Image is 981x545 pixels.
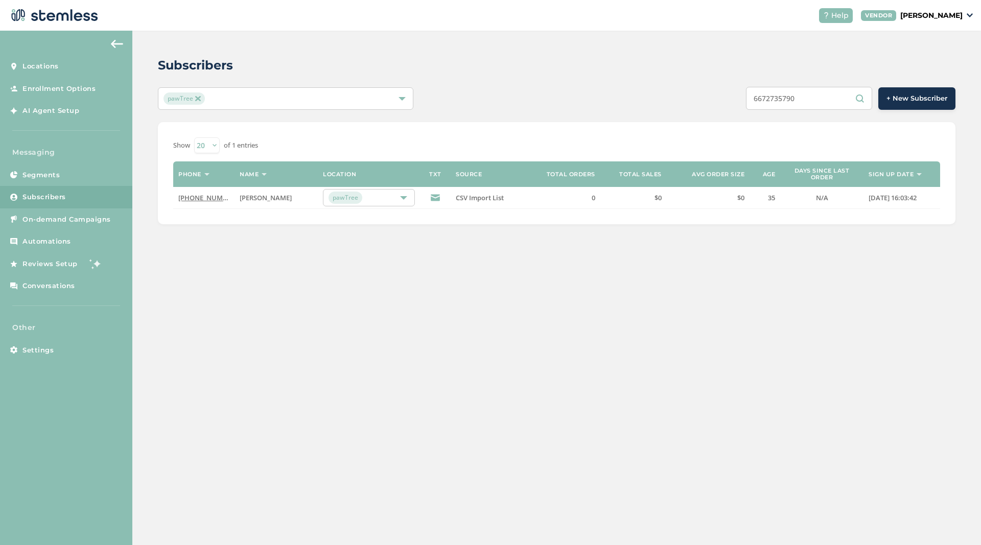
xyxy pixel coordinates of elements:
[22,259,78,269] span: Reviews Setup
[785,168,858,181] label: Days since last order
[323,171,356,178] label: Location
[22,61,59,72] span: Locations
[823,12,829,18] img: icon-help-white-03924b79.svg
[619,171,662,178] label: Total sales
[163,92,204,105] span: pawTree
[22,84,96,94] span: Enrollment Options
[22,106,79,116] span: AI Agent Setup
[861,10,896,21] div: VENDOR
[886,93,947,104] span: + New Subscriber
[195,96,200,101] img: icon-close-accent-8a337256.svg
[8,5,98,26] img: logo-dark-0685b13c.svg
[429,171,441,178] label: TXT
[900,10,963,21] p: [PERSON_NAME]
[746,87,872,110] input: Search
[539,194,595,202] label: 0
[456,171,482,178] label: Source
[85,253,106,274] img: glitter-stars-b7820f95.gif
[173,140,190,151] label: Show
[917,173,922,176] img: icon-sort-1e1d7615.svg
[755,194,775,202] label: 35
[456,194,529,202] label: CSV Import List
[204,173,209,176] img: icon-sort-1e1d7615.svg
[22,281,75,291] span: Conversations
[240,194,313,202] label: Ashley Flickinger
[456,193,504,202] span: CSV Import List
[967,13,973,17] img: icon_down-arrow-small-66adaf34.svg
[768,193,775,202] span: 35
[869,193,917,202] span: [DATE] 16:03:42
[22,170,60,180] span: Segments
[240,171,259,178] label: Name
[22,345,54,356] span: Settings
[605,194,662,202] label: $0
[178,194,229,202] label: (667) 273-5790
[869,194,935,202] label: 2025-08-11 16:03:42
[878,87,955,110] button: + New Subscriber
[178,193,237,202] a: [PHONE_NUMBER]
[869,171,914,178] label: Sign up date
[763,171,776,178] label: Age
[158,56,233,75] h2: Subscribers
[672,194,745,202] label: $0
[22,215,111,225] span: On-demand Campaigns
[224,140,258,151] label: of 1 entries
[592,193,595,202] span: 0
[831,10,849,21] span: Help
[111,40,123,48] img: icon-arrow-back-accent-c549486e.svg
[22,192,66,202] span: Subscribers
[737,193,744,202] span: $0
[785,194,858,202] label: N/A
[816,193,828,202] span: N/A
[22,236,71,247] span: Automations
[547,171,595,178] label: Total orders
[262,173,267,176] img: icon-sort-1e1d7615.svg
[240,193,292,202] span: [PERSON_NAME]
[329,192,362,204] span: pawTree
[178,171,201,178] label: Phone
[930,496,981,545] iframe: Chat Widget
[655,193,662,202] span: $0
[692,171,744,178] label: Avg order size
